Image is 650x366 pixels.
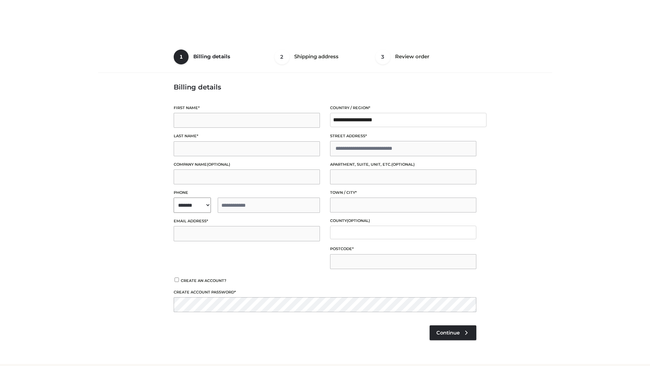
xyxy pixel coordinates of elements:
label: Town / City [330,189,476,196]
label: Email address [174,218,320,224]
span: Continue [436,330,460,336]
span: Billing details [193,53,230,60]
label: First name [174,105,320,111]
label: Create account password [174,289,476,296]
label: Last name [174,133,320,139]
span: 2 [275,49,289,64]
span: (optional) [207,162,230,167]
label: Country / Region [330,105,476,111]
span: Create an account? [181,278,226,283]
span: 1 [174,49,189,64]
label: Street address [330,133,476,139]
label: County [330,218,476,224]
h3: Billing details [174,83,476,91]
span: Shipping address [294,53,339,60]
input: Create an account? [174,278,180,282]
span: Review order [395,53,429,60]
label: Phone [174,189,320,196]
a: Continue [430,325,476,340]
span: (optional) [391,162,415,167]
label: Company name [174,161,320,168]
label: Apartment, suite, unit, etc. [330,161,476,168]
span: (optional) [347,218,370,223]
span: 3 [375,49,390,64]
label: Postcode [330,246,476,252]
